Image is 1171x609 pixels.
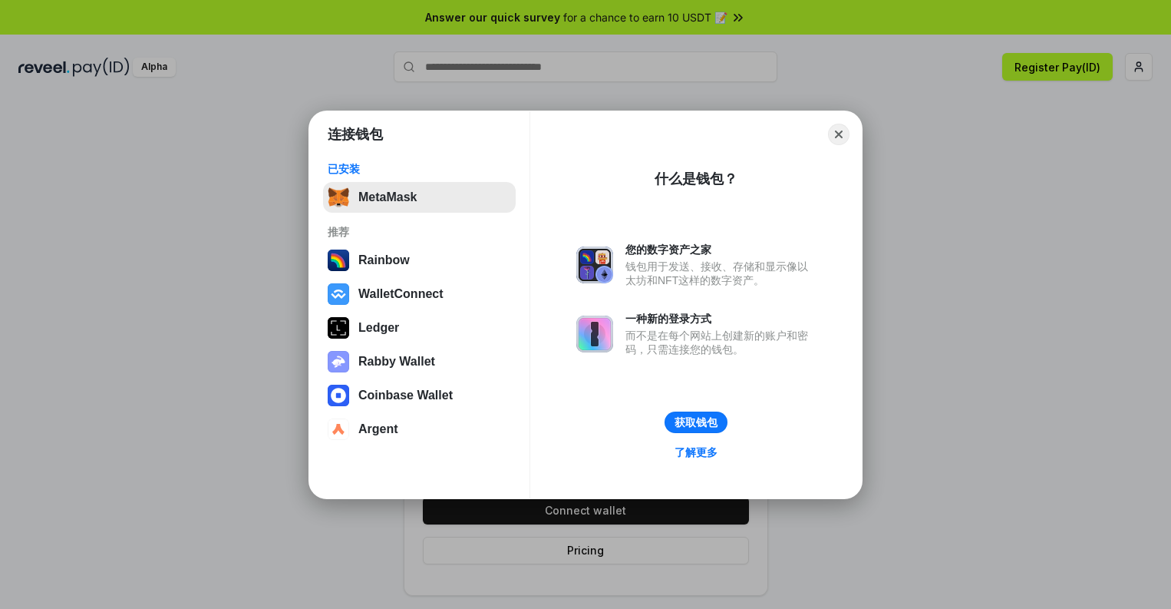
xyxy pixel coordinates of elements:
div: 而不是在每个网站上创建新的账户和密码，只需连接您的钱包。 [625,329,816,356]
div: 了解更多 [675,445,717,459]
button: Close [828,124,849,145]
img: svg+xml,%3Csvg%20width%3D%2228%22%20height%3D%2228%22%20viewBox%3D%220%200%2028%2028%22%20fill%3D... [328,283,349,305]
div: 获取钱包 [675,415,717,429]
button: Ledger [323,313,516,343]
button: Argent [323,414,516,445]
button: Rainbow [323,245,516,276]
img: svg+xml,%3Csvg%20fill%3D%22none%22%20height%3D%2233%22%20viewBox%3D%220%200%2035%2033%22%20width%... [328,187,349,208]
div: Rainbow [358,253,410,267]
div: Argent [358,422,398,436]
div: Rabby Wallet [358,355,435,369]
button: 获取钱包 [665,412,727,433]
div: Ledger [358,321,399,335]
h1: 连接钱包 [328,125,383,144]
div: WalletConnect [358,287,444,301]
img: svg+xml,%3Csvg%20xmlns%3D%22http%3A%2F%2Fwww.w3.org%2F2000%2Fsvg%22%20fill%3D%22none%22%20viewBox... [576,247,613,283]
img: svg+xml,%3Csvg%20xmlns%3D%22http%3A%2F%2Fwww.w3.org%2F2000%2Fsvg%22%20fill%3D%22none%22%20viewBox... [328,351,349,372]
div: 已安装 [328,162,511,176]
div: Coinbase Wallet [358,389,453,402]
div: 推荐 [328,225,511,239]
a: 了解更多 [665,442,727,462]
img: svg+xml,%3Csvg%20width%3D%2228%22%20height%3D%2228%22%20viewBox%3D%220%200%2028%2028%22%20fill%3D... [328,385,349,406]
button: WalletConnect [323,279,516,309]
div: 钱包用于发送、接收、存储和显示像以太坊和NFT这样的数字资产。 [625,260,816,287]
button: MetaMask [323,182,516,213]
div: 什么是钱包？ [655,170,737,188]
img: svg+xml,%3Csvg%20xmlns%3D%22http%3A%2F%2Fwww.w3.org%2F2000%2Fsvg%22%20width%3D%2228%22%20height%3... [328,317,349,339]
img: svg+xml,%3Csvg%20width%3D%2228%22%20height%3D%2228%22%20viewBox%3D%220%200%2028%2028%22%20fill%3D... [328,419,349,440]
img: svg+xml,%3Csvg%20width%3D%22120%22%20height%3D%22120%22%20viewBox%3D%220%200%20120%20120%22%20fil... [328,250,349,271]
button: Coinbase Wallet [323,380,516,411]
div: 您的数字资产之家 [625,243,816,257]
div: 一种新的登录方式 [625,312,816,326]
img: svg+xml,%3Csvg%20xmlns%3D%22http%3A%2F%2Fwww.w3.org%2F2000%2Fsvg%22%20fill%3D%22none%22%20viewBox... [576,316,613,352]
div: MetaMask [358,190,417,204]
button: Rabby Wallet [323,346,516,377]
